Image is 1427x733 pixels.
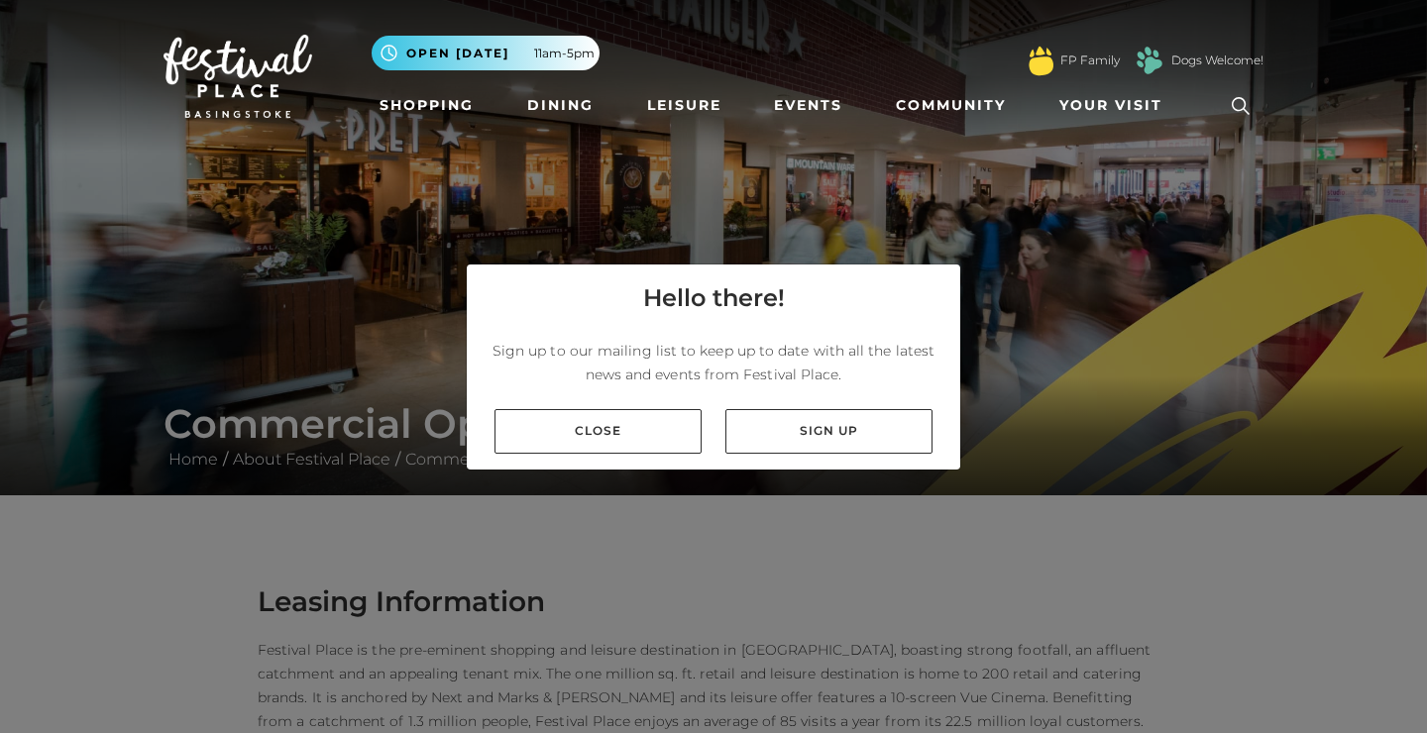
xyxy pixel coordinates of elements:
p: Sign up to our mailing list to keep up to date with all the latest news and events from Festival ... [483,339,944,386]
a: Dogs Welcome! [1171,52,1263,69]
span: Open [DATE] [406,45,509,62]
a: Sign up [725,409,933,454]
a: Shopping [372,87,482,124]
a: FP Family [1060,52,1120,69]
span: 11am-5pm [534,45,595,62]
a: Your Visit [1051,87,1180,124]
a: Events [766,87,850,124]
a: Community [888,87,1014,124]
a: Leisure [639,87,729,124]
span: Your Visit [1059,95,1162,116]
img: Festival Place Logo [164,35,312,118]
a: Dining [519,87,602,124]
a: Close [494,409,702,454]
h4: Hello there! [643,280,785,316]
button: Open [DATE] 11am-5pm [372,36,600,70]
